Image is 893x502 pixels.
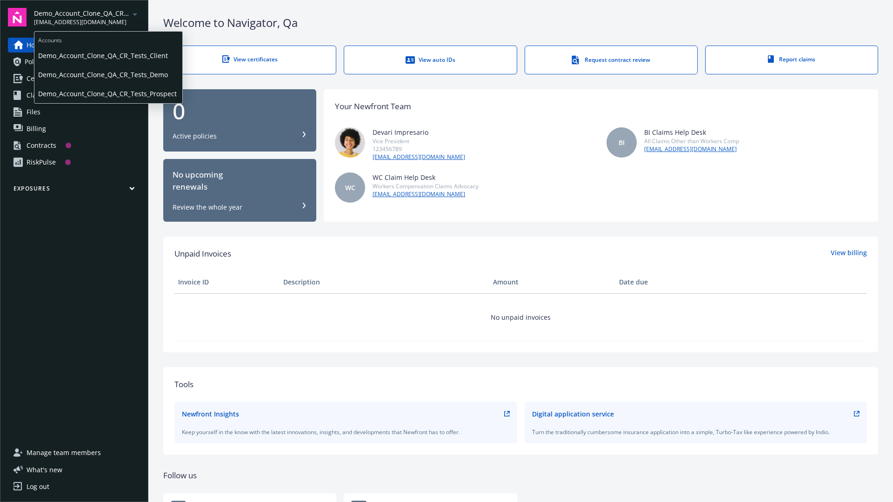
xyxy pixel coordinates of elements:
[163,89,316,152] button: 0Active policies
[705,46,878,74] a: Report claims
[163,15,878,31] div: Welcome to Navigator , Qa
[525,46,698,74] a: Request contract review
[8,105,140,119] a: Files
[373,145,465,153] div: 123456789
[27,88,47,103] span: Claims
[644,137,739,145] div: All Claims Other than Workers Comp
[182,409,239,419] div: Newfront Insights
[344,46,517,74] a: View auto IDs
[174,271,280,293] th: Invoice ID
[644,127,739,137] div: BI Claims Help Desk
[373,172,479,182] div: WC Claim Help Desk
[129,8,140,20] a: arrowDropDown
[373,127,465,137] div: Devari Impresario
[615,271,720,293] th: Date due
[8,88,140,103] a: Claims
[27,465,62,475] span: What ' s new
[163,46,336,74] a: View certificates
[8,121,140,136] a: Billing
[174,378,867,390] div: Tools
[532,409,614,419] div: Digital application service
[335,127,365,158] img: photo
[174,293,867,341] td: No unpaid invoices
[544,55,679,65] div: Request contract review
[182,428,510,436] div: Keep yourself in the know with the latest innovations, insights, and developments that Newfront h...
[27,105,40,119] span: Files
[280,271,489,293] th: Description
[8,138,140,153] a: Contracts
[34,32,182,46] span: Accounts
[363,55,498,65] div: View auto IDs
[8,54,140,69] a: Policies
[34,18,129,26] span: [EMAIL_ADDRESS][DOMAIN_NAME]
[27,155,56,170] div: RiskPulse
[489,271,615,293] th: Amount
[8,155,140,170] a: RiskPulse
[831,248,867,260] a: View billing
[8,38,140,53] a: Home
[27,479,49,494] div: Log out
[8,465,77,475] button: What's new
[38,46,179,65] span: Demo_Account_Clone_QA_CR_Tests_Client
[619,138,625,147] span: BI
[25,54,48,69] span: Policies
[27,445,101,460] span: Manage team members
[373,137,465,145] div: Vice President
[173,132,217,141] div: Active policies
[27,138,56,153] div: Contracts
[163,159,316,222] button: No upcomingrenewalsReview the whole year
[27,38,45,53] span: Home
[373,190,479,198] a: [EMAIL_ADDRESS][DOMAIN_NAME]
[8,8,27,26] img: navigator-logo.svg
[38,84,179,103] span: Demo_Account_Clone_QA_CR_Tests_Prospect
[532,428,860,436] div: Turn the traditionally cumbersome insurance application into a simple, Turbo-Tax like experience ...
[345,183,355,192] span: WC
[8,445,140,460] a: Manage team members
[38,65,179,84] span: Demo_Account_Clone_QA_CR_Tests_Demo
[173,100,307,122] div: 0
[8,71,140,86] a: Certificates
[34,8,140,26] button: Demo_Account_Clone_QA_CR_Tests_Prospect[EMAIL_ADDRESS][DOMAIN_NAME]arrowDropDown
[373,182,479,190] div: Workers Compensation Claims Advocacy
[174,248,231,260] span: Unpaid Invoices
[27,71,61,86] span: Certificates
[724,55,859,63] div: Report claims
[173,169,307,193] div: No upcoming renewals
[335,100,411,112] div: Your Newfront Team
[34,8,129,18] span: Demo_Account_Clone_QA_CR_Tests_Prospect
[163,469,878,482] div: Follow us
[182,55,317,63] div: View certificates
[644,145,739,153] a: [EMAIL_ADDRESS][DOMAIN_NAME]
[373,153,465,161] a: [EMAIL_ADDRESS][DOMAIN_NAME]
[8,185,140,196] button: Exposures
[27,121,46,136] span: Billing
[173,203,242,212] div: Review the whole year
